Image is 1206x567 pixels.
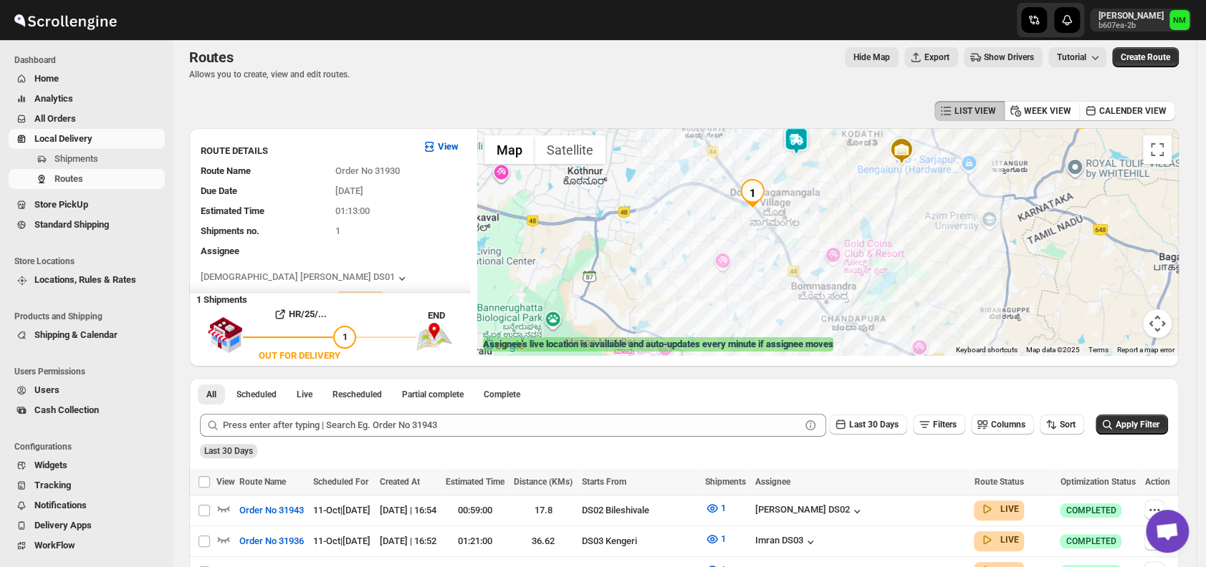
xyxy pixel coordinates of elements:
[1144,477,1169,487] span: Action
[231,499,312,522] button: Order No 31943
[34,219,109,230] span: Standard Shipping
[34,460,67,470] span: Widgets
[934,101,1005,121] button: LIST VIEW
[1040,415,1084,435] button: Sort
[343,331,348,342] span: 1
[9,495,165,515] button: Notifications
[34,133,92,144] span: Local Delivery
[297,389,312,400] span: Live
[189,49,234,66] span: Routes
[1048,47,1106,67] button: Tutorial
[380,534,437,548] div: [DATE] | 16:52
[402,389,464,400] span: Partial complete
[9,149,165,169] button: Shipments
[335,205,370,216] span: 01:13:00
[1000,504,1018,514] b: LIVE
[54,153,98,164] span: Shipments
[971,415,1034,435] button: Columns
[380,477,420,487] span: Created At
[198,384,225,404] button: All routes
[438,141,459,152] b: View
[1116,420,1159,430] span: Apply Filter
[9,69,165,89] button: Home
[201,271,409,286] div: [DEMOGRAPHIC_DATA] [PERSON_NAME] DS01
[335,226,340,236] span: 1
[201,246,239,256] span: Assignee
[9,270,165,290] button: Locations, Rules & Rates
[313,477,368,487] span: Scheduled For
[201,226,259,236] span: Shipments no.
[34,93,73,104] span: Analytics
[1088,346,1109,354] a: Terms (opens in new tab)
[721,533,726,544] span: 1
[34,404,99,415] span: Cash Collection
[9,89,165,109] button: Analytics
[984,52,1034,63] span: Show Drivers
[243,303,356,326] button: HR/25/...
[853,52,890,63] span: Hide Map
[428,309,470,323] div: END
[974,477,1023,487] span: Route Status
[956,345,1018,355] button: Keyboard shortcuts
[845,47,899,67] button: Map action label
[1143,309,1172,338] button: Map camera controls
[34,113,76,124] span: All Orders
[313,535,370,546] span: 11-Oct | [DATE]
[481,336,528,355] a: Open this area in Google Maps (opens a new window)
[755,504,864,518] div: [PERSON_NAME] DS02
[755,477,790,487] span: Assignee
[204,446,253,456] span: Last 30 Days
[924,52,949,63] span: Export
[1026,346,1080,354] span: Map data ©2025
[189,69,350,80] p: Allows you to create, view and edit routes.
[335,185,363,196] span: [DATE]
[1004,101,1080,121] button: WEEK VIEW
[933,420,957,430] span: Filters
[1121,52,1170,63] span: Create Route
[581,503,697,518] div: DS02 Bileshivale
[34,520,92,530] span: Delivery Apps
[1079,101,1175,121] button: CALENDER VIEW
[1066,535,1116,547] span: COMPLETED
[1112,47,1179,67] button: Create Route
[514,503,573,518] div: 17.8
[721,503,726,513] span: 1
[54,173,83,184] span: Routes
[189,287,247,305] b: 1 Shipments
[514,477,573,487] span: Distance (KMs)
[335,165,400,176] span: Order No 31930
[416,323,452,350] img: trip_end.png
[1090,9,1191,31] button: User menu
[413,135,467,158] button: View
[446,503,505,518] div: 00:59:00
[9,515,165,535] button: Delivery Apps
[755,535,818,549] button: Imran DS03
[697,528,734,551] button: 1
[14,256,165,267] span: Store Locations
[1146,510,1189,553] div: Open chat
[201,205,264,216] span: Estimated Time
[1099,21,1164,30] p: b607ea-2b
[201,185,237,196] span: Due Date
[9,400,165,420] button: Cash Collection
[829,415,907,435] button: Last 30 Days
[239,477,286,487] span: Route Name
[1060,477,1135,487] span: Optimization Status
[9,475,165,495] button: Tracking
[980,502,1018,516] button: LIVE
[231,530,312,553] button: Order No 31936
[9,169,165,189] button: Routes
[484,389,520,400] span: Complete
[201,144,411,158] h3: ROUTE DETAILS
[849,420,899,430] span: Last 30 Days
[446,534,505,548] div: 01:21:00
[207,307,243,363] img: shop.svg
[1057,52,1086,62] span: Tutorial
[9,455,165,475] button: Widgets
[483,337,833,352] label: Assignee's live location is available and auto-updates every minute if assignee moves
[9,380,165,400] button: Users
[904,47,958,67] button: Export
[1099,105,1167,117] span: CALENDER VIEW
[991,420,1025,430] span: Columns
[34,274,136,285] span: Locations, Rules & Rates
